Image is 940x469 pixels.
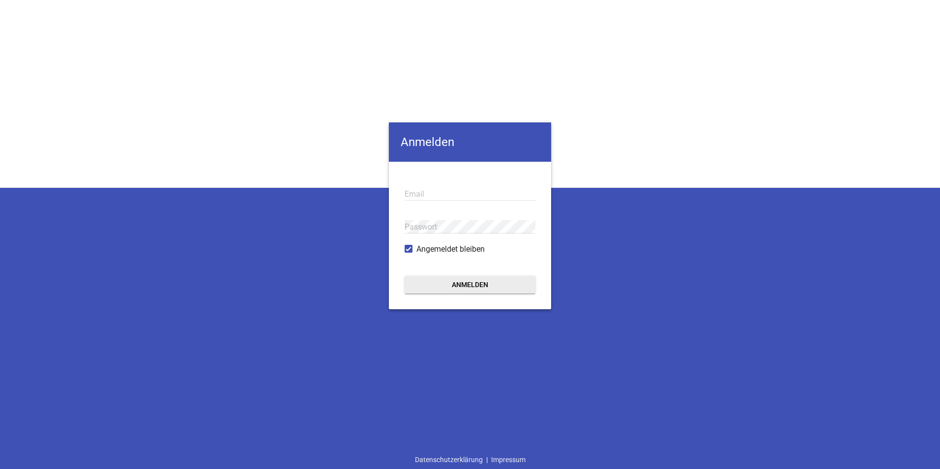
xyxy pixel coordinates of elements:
a: Impressum [488,450,529,469]
h4: Anmelden [389,122,551,162]
a: Datenschutzerklärung [411,450,486,469]
span: Angemeldet bleiben [416,243,485,255]
div: | [411,450,529,469]
button: Anmelden [405,276,535,293]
